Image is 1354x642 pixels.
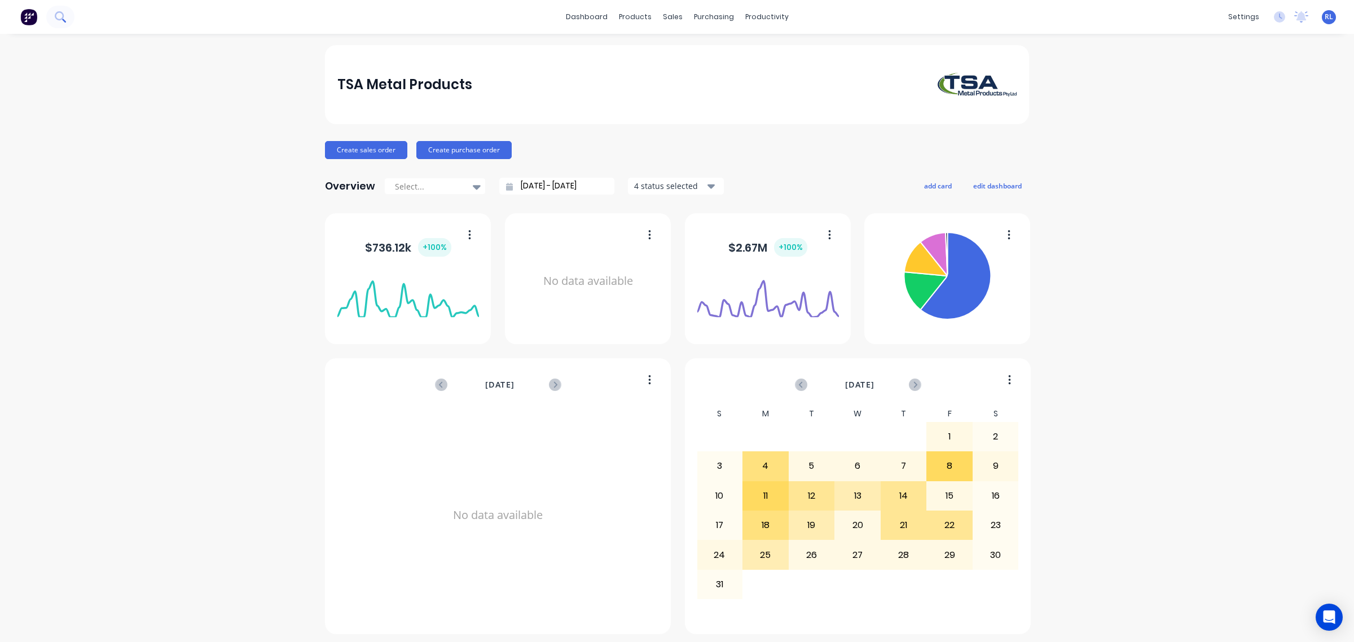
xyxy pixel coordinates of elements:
div: 15 [927,482,972,510]
div: 30 [973,540,1018,569]
div: 4 status selected [634,180,705,192]
a: dashboard [560,8,613,25]
div: $ 736.12k [365,238,451,257]
div: Open Intercom Messenger [1316,604,1343,631]
div: Overview [325,175,375,197]
div: productivity [740,8,794,25]
div: 18 [743,511,788,539]
button: Create purchase order [416,141,512,159]
div: 27 [835,540,880,569]
img: TSA Metal Products [938,73,1017,96]
div: sales [657,8,688,25]
div: 19 [789,511,834,539]
div: + 100 % [774,238,807,257]
div: 11 [743,482,788,510]
div: W [834,406,881,422]
div: T [881,406,927,422]
div: TSA Metal Products [337,73,472,96]
div: 1 [927,423,972,451]
div: 4 [743,452,788,480]
div: purchasing [688,8,740,25]
div: 20 [835,511,880,539]
div: M [742,406,789,422]
div: 12 [789,482,834,510]
img: Factory [20,8,37,25]
div: 5 [789,452,834,480]
div: F [926,406,973,422]
div: 14 [881,482,926,510]
div: 17 [697,511,742,539]
div: 10 [697,482,742,510]
span: [DATE] [485,379,515,391]
div: 13 [835,482,880,510]
div: products [613,8,657,25]
div: 16 [973,482,1018,510]
div: S [697,406,743,422]
div: S [973,406,1019,422]
div: T [789,406,835,422]
div: 3 [697,452,742,480]
div: 23 [973,511,1018,539]
div: 24 [697,540,742,569]
div: No data available [337,406,659,625]
div: 2 [973,423,1018,451]
div: 26 [789,540,834,569]
div: 21 [881,511,926,539]
div: 6 [835,452,880,480]
button: 4 status selected [628,178,724,195]
button: edit dashboard [966,178,1029,193]
div: $ 2.67M [728,238,807,257]
div: + 100 % [418,238,451,257]
span: RL [1325,12,1333,22]
div: 25 [743,540,788,569]
button: add card [917,178,959,193]
div: settings [1223,8,1265,25]
button: Create sales order [325,141,407,159]
div: 31 [697,570,742,599]
div: 28 [881,540,926,569]
div: No data available [517,228,659,335]
div: 9 [973,452,1018,480]
div: 29 [927,540,972,569]
div: 8 [927,452,972,480]
span: [DATE] [845,379,874,391]
div: 7 [881,452,926,480]
div: 22 [927,511,972,539]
